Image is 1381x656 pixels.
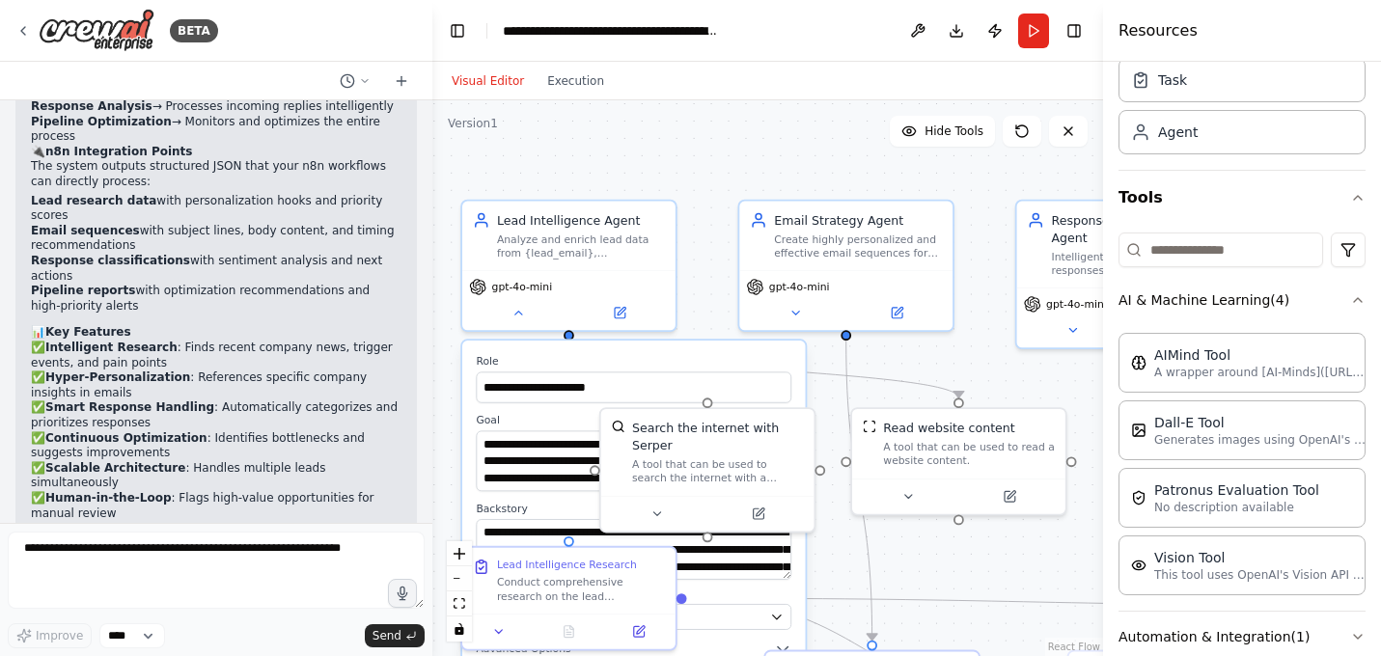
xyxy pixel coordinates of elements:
[611,420,624,433] img: SerperDevTool
[1131,490,1146,506] img: PatronusEvalTool
[737,200,953,332] div: Email Strategy AgentCreate highly personalized and effective email sequences for {lead_name} at {...
[883,420,1014,437] div: Read website content
[45,431,207,445] strong: Continuous Optimization
[709,504,807,525] button: Open in side panel
[45,145,193,158] strong: n8n Integration Points
[883,440,1055,468] div: A tool that can be used to read a website content.
[8,623,92,648] button: Improve
[476,354,791,368] label: Role
[447,541,472,566] button: zoom in
[1051,211,1219,246] div: Response Classification Agent
[497,575,665,603] div: Conduct comprehensive research on the lead {lead_name} at {company_name} with email {lead_email}....
[1119,275,1366,325] button: AI & Machine Learning(4)
[1119,171,1366,225] button: Tools
[1119,50,1366,170] div: Crew
[850,407,1066,515] div: ScrapeWebsiteToolRead website contentA tool that can be used to read a website content.
[570,303,668,324] button: Open in side panel
[492,280,553,293] span: gpt-4o-mini
[1154,548,1367,567] div: Vision Tool
[31,194,401,224] li: with personalization hooks and priority scores
[863,420,876,433] img: ScrapeWebsiteTool
[31,99,152,113] strong: Response Analysis
[31,115,172,128] strong: Pipeline Optimization
[447,591,472,616] button: fit view
[365,624,425,647] button: Send
[444,17,471,44] button: Hide left sidebar
[476,413,791,426] label: Goal
[45,461,185,475] strong: Scalable Architecture
[31,224,401,254] li: with subject lines, body content, and timing recommendations
[848,303,946,324] button: Open in side panel
[31,145,401,160] h2: 🔌
[632,457,804,485] div: A tool that can be used to search the internet with a search_query. Supports different search typ...
[532,621,605,642] button: No output available
[1154,365,1367,380] p: A wrapper around [AI-Minds]([URL][DOMAIN_NAME]). Useful for when you need answers to questions fr...
[31,325,401,341] h2: 📊
[31,99,401,115] li: → Processes incoming replies intelligently
[45,370,190,384] strong: Hyper-Personalization
[31,224,140,237] strong: Email sequences
[1154,413,1367,432] div: Dall-E Tool
[1119,325,1366,611] div: AI & Machine Learning(4)
[373,628,401,643] span: Send
[599,407,815,533] div: SerperDevToolSearch the internet with SerperA tool that can be used to search the internet with a...
[36,628,83,643] span: Improve
[1119,19,1198,42] h4: Resources
[31,115,401,145] li: → Monitors and optimizes the entire process
[1131,558,1146,573] img: VisionTool
[476,502,791,515] label: Backstory
[687,589,1361,614] g: Edge from b02082fe-4ec5-4f49-90c7-4457d05d6d88 to 05c1f41f-f8e8-445f-ad51-2bc7689400ce
[1051,250,1219,278] div: Intelligently analyze email responses from {lead_name} at {company_name} to determine response ty...
[1158,123,1198,142] div: Agent
[1154,567,1367,583] p: This tool uses OpenAI's Vision API to describe the contents of an image.
[1131,423,1146,438] img: DallETool
[503,21,720,41] nav: breadcrumb
[447,616,472,642] button: toggle interactivity
[769,280,830,293] span: gpt-4o-mini
[476,590,791,604] label: Model
[386,69,417,93] button: Start a new chat
[170,19,218,42] div: BETA
[31,194,156,207] strong: Lead research data
[1158,70,1187,90] div: Task
[45,341,178,354] strong: Intelligent Research
[31,284,135,297] strong: Pipeline reports
[632,420,804,454] div: Search the internet with Serper
[45,400,214,414] strong: Smart Response Handling
[31,284,401,314] li: with optimization recommendations and high-priority alerts
[447,541,472,642] div: React Flow controls
[774,232,942,260] div: Create highly personalized and effective email sequences for {lead_name} at {company_name} based ...
[476,604,791,630] button: OpenAI - gpt-4o-mini
[1061,17,1088,44] button: Hide right sidebar
[1154,480,1319,500] div: Patronus Evaluation Tool
[1154,500,1319,515] p: No description available
[1048,642,1100,652] a: React Flow attribution
[1131,355,1146,370] img: AIMindTool
[890,116,995,147] button: Hide Tools
[448,116,498,131] div: Version 1
[838,341,881,641] g: Edge from 03d77cbc-7869-4224-9f2e-aa9ab488f39c to fda14eb4-66f8-4e31-9c7b-f3e0403cd970
[1046,297,1107,311] span: gpt-4o-mini
[497,211,665,229] div: Lead Intelligence Agent
[440,69,536,93] button: Visual Editor
[45,491,171,505] strong: Human-in-the-Loop
[31,159,401,189] p: The system outputs structured JSON that your n8n workflows can directly process:
[460,546,677,651] div: Lead Intelligence ResearchConduct comprehensive research on the lead {lead_name} at {company_name...
[925,123,983,139] span: Hide Tools
[1154,432,1367,448] p: Generates images using OpenAI's Dall-E model.
[31,254,190,267] strong: Response classifications
[536,69,616,93] button: Execution
[332,69,378,93] button: Switch to previous chat
[497,232,665,260] div: Analyze and enrich lead data from {lead_email}, {lead_name}, and {company_name} to maximize outre...
[39,9,154,52] img: Logo
[45,325,131,339] strong: Key Features
[960,486,1058,507] button: Open in side panel
[1154,345,1367,365] div: AIMind Tool
[31,254,401,284] li: with sentiment analysis and next actions
[31,341,401,521] p: ✅ : Finds recent company news, trigger events, and pain points ✅ : References specific company in...
[1015,200,1231,349] div: Response Classification AgentIntelligently analyze email responses from {lead_name} at {company_n...
[447,566,472,591] button: zoom out
[774,211,942,229] div: Email Strategy Agent
[609,621,669,642] button: Open in side panel
[388,579,417,608] button: Click to speak your automation idea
